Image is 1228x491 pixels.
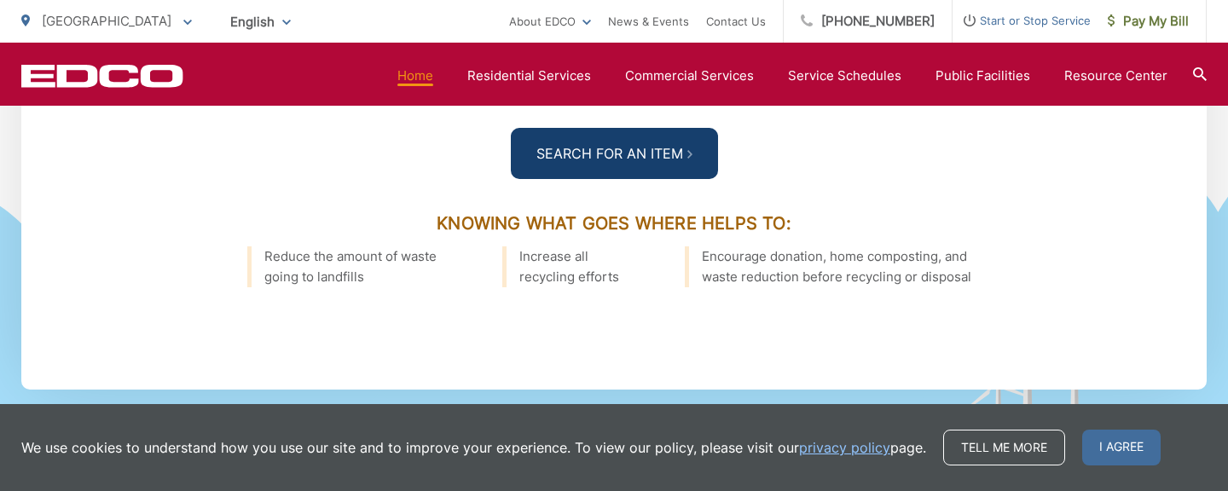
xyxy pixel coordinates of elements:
a: Search For an Item [511,128,718,179]
a: Public Facilities [935,66,1030,86]
p: We use cookies to understand how you use our site and to improve your experience. To view our pol... [21,437,926,458]
a: privacy policy [799,437,890,458]
span: Pay My Bill [1108,11,1189,32]
li: Encourage donation, home composting, and waste reduction before recycling or disposal [685,246,981,287]
a: Commercial Services [625,66,754,86]
h3: Knowing What Goes Where Helps To: [124,213,1104,234]
a: About EDCO [509,11,591,32]
li: Increase all recycling efforts [502,246,634,287]
span: English [217,7,304,37]
a: Service Schedules [788,66,901,86]
a: Tell me more [943,430,1065,465]
a: News & Events [608,11,689,32]
a: EDCD logo. Return to the homepage. [21,64,183,88]
span: [GEOGRAPHIC_DATA] [42,13,171,29]
span: I agree [1082,430,1161,465]
a: Home [397,66,433,86]
a: Contact Us [706,11,766,32]
li: Reduce the amount of waste going to landfills [247,246,451,287]
a: Resource Center [1064,66,1167,86]
a: Residential Services [467,66,591,86]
